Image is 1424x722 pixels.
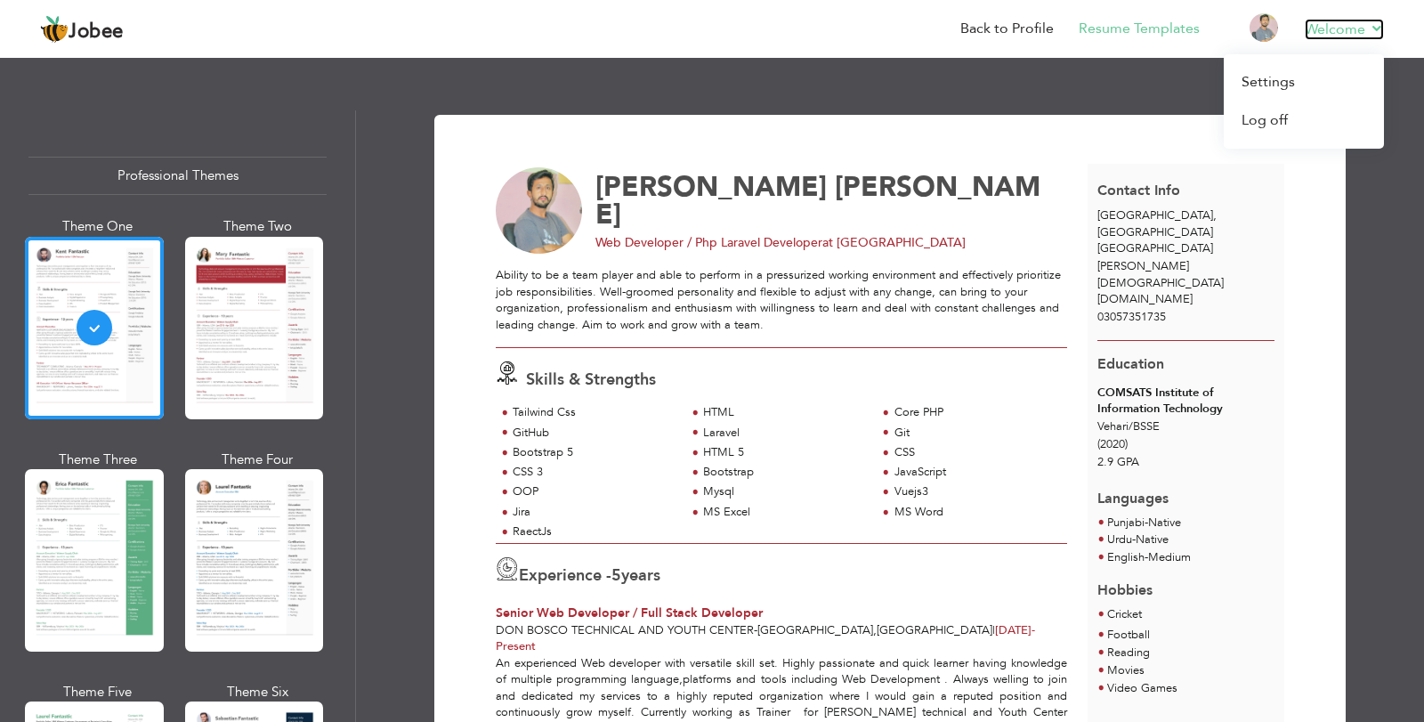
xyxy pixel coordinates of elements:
span: Video Games [1107,680,1177,696]
span: [PERSON_NAME] [595,168,1040,233]
span: Punjabi [1107,515,1145,531]
span: [PERSON_NAME] [595,168,827,206]
div: MS Word [894,504,1057,521]
a: Settings [1224,63,1384,101]
span: Web Developer / Php Laravel Developer [595,234,822,251]
span: Urdu [1107,531,1132,548]
div: Laravel [703,425,866,442]
img: Profile Img [1250,13,1278,42]
div: HTML 5 [703,444,866,461]
div: Mysql [703,483,866,500]
span: Hobbies [1097,580,1153,600]
span: Languages [1097,475,1169,509]
a: Resume Templates [1079,19,1200,39]
div: Vuejs3 [894,483,1057,500]
span: English [1107,549,1145,565]
span: Present [496,622,1035,655]
div: Theme Four [189,450,328,469]
div: GitHub [513,425,676,442]
span: - [1032,622,1035,638]
span: , [873,622,877,638]
div: Theme Two [189,217,328,236]
div: COMSATS Institute of Information Technology [1097,385,1274,418]
div: Git [894,425,1057,442]
span: - [1132,531,1136,548]
span: [DATE] [995,622,1035,638]
span: [GEOGRAPHIC_DATA] [1097,240,1213,256]
span: - [1145,515,1148,531]
span: Reading [1107,645,1150,661]
a: Jobee [40,15,124,44]
span: Experience - [519,564,611,587]
div: CSS 3 [513,464,676,481]
div: Core PHP [894,404,1057,421]
img: jobee.io [40,15,69,44]
span: Football [1107,627,1150,643]
span: Senior Web Developer / Full Stack Developer [496,604,763,621]
div: CSS [894,444,1057,461]
span: 03057351735 [1097,309,1166,325]
div: RaectJs [513,523,676,540]
div: Tailwind Css [513,404,676,421]
div: OOP [513,483,676,500]
span: 5 [611,564,621,587]
div: Theme One [28,217,167,236]
div: MS Excel [703,504,866,521]
span: [GEOGRAPHIC_DATA] [877,622,992,638]
div: Jira [513,504,676,521]
a: Welcome [1305,19,1384,40]
div: Bootstrap [703,464,866,481]
span: Movies [1107,662,1145,678]
div: Bootstrap 5 [513,444,676,461]
a: Log off [1224,101,1384,140]
label: years [611,564,660,588]
div: JavaScript [894,464,1057,481]
span: - [754,622,757,638]
span: [GEOGRAPHIC_DATA] [1097,207,1213,223]
span: Contact Info [1097,181,1180,200]
span: Skills & Strengths [526,369,656,391]
div: Theme Three [28,450,167,469]
span: (2020) [1097,436,1128,452]
div: Ability to be a team player and able to perform in a pressurized working environment and effectiv... [496,267,1067,333]
div: Theme Six [189,683,328,702]
li: Native [1107,515,1181,532]
span: , [1213,207,1217,223]
a: Back to Profile [960,19,1054,39]
li: Native [1107,531,1191,549]
img: No image [496,167,583,255]
div: HTML [703,404,866,421]
span: Education [1097,354,1164,374]
span: | [992,622,995,638]
div: [GEOGRAPHIC_DATA] [1088,207,1285,257]
span: [PERSON_NAME][DEMOGRAPHIC_DATA][DOMAIN_NAME] [1097,258,1224,307]
div: Theme Five [28,683,167,702]
span: - [1145,549,1148,565]
span: Vehari BSSE [1097,418,1160,434]
span: Don Bosco technical and Youth center [496,622,754,638]
span: Cricket [1107,606,1142,622]
span: Jobee [69,22,124,42]
span: / [1129,418,1133,434]
li: Medium [1107,549,1191,567]
span: 2.9 GPA [1097,454,1139,470]
span: at [GEOGRAPHIC_DATA] [822,234,966,251]
div: Professional Themes [28,157,327,195]
span: [GEOGRAPHIC_DATA] [757,622,873,638]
